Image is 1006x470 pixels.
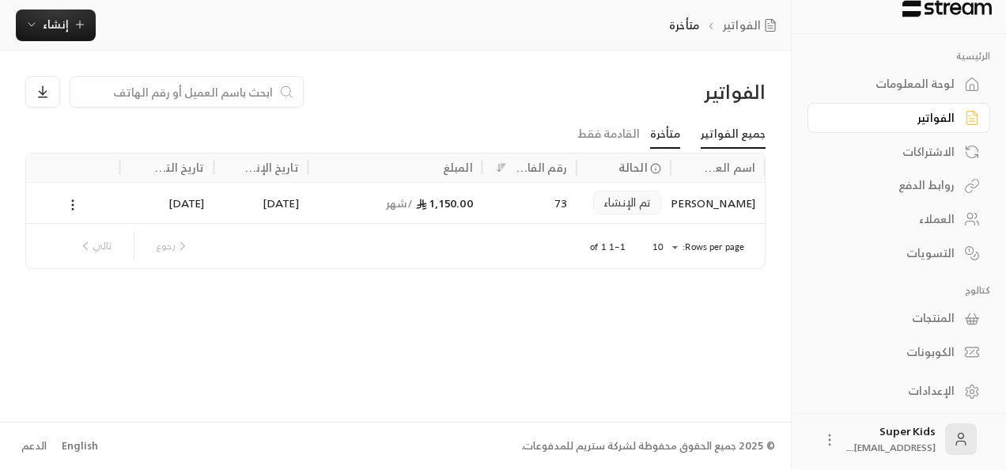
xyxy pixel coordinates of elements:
[492,183,567,223] div: 73
[683,241,744,253] p: Rows per page:
[701,157,755,177] div: اسم العميل
[807,237,990,268] a: التسويات
[827,211,955,227] div: العملاء
[827,177,955,193] div: روابط الدفع
[129,183,204,223] div: [DATE]
[807,204,990,235] a: العملاء
[807,136,990,167] a: الاشتراكات
[603,195,651,210] span: تم الإنشاء
[827,310,955,326] div: المنتجات
[807,170,990,201] a: روابط الدفع
[807,69,990,100] a: لوحة المعلومات
[669,17,699,33] p: متأخرة
[807,284,990,297] p: كتالوج
[16,432,51,461] a: الدعم
[723,17,783,33] a: الفواتير
[827,245,955,261] div: التسويات
[701,120,766,149] a: جميع الفواتير
[680,183,755,223] div: [PERSON_NAME]
[318,183,473,223] div: 1,150.00
[386,193,414,213] span: / شهر
[827,144,955,160] div: الاشتراكات
[512,157,567,177] div: رقم الفاتورة
[669,17,783,33] nav: breadcrumb
[807,103,990,134] a: الفواتير
[590,241,626,253] p: 1–1 of 1
[577,120,640,148] a: القادمة فقط
[807,337,990,368] a: الكوبونات
[244,157,299,177] div: تاريخ الإنشاء
[807,376,990,407] a: الإعدادات
[443,157,473,177] div: المبلغ
[847,423,936,455] div: Super Kids
[650,120,680,149] a: متأخرة
[827,110,955,126] div: الفواتير
[16,9,96,41] button: إنشاء
[521,438,775,454] div: © 2025 جميع الحقوق محفوظة لشركة ستريم للمدفوعات.
[645,237,683,257] div: 10
[62,438,98,454] div: English
[618,159,648,176] span: الحالة
[807,50,990,63] p: الرئيسية
[43,14,69,34] span: إنشاء
[807,303,990,334] a: المنتجات
[224,183,299,223] div: [DATE]
[827,383,955,399] div: الإعدادات
[492,158,511,177] button: Sort
[827,344,955,360] div: الكوبونات
[827,76,955,92] div: لوحة المعلومات
[80,83,273,100] input: ابحث باسم العميل أو رقم الهاتف
[149,157,204,177] div: تاريخ التحديث
[847,439,936,456] span: [EMAIL_ADDRESS]....
[592,79,766,104] div: الفواتير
